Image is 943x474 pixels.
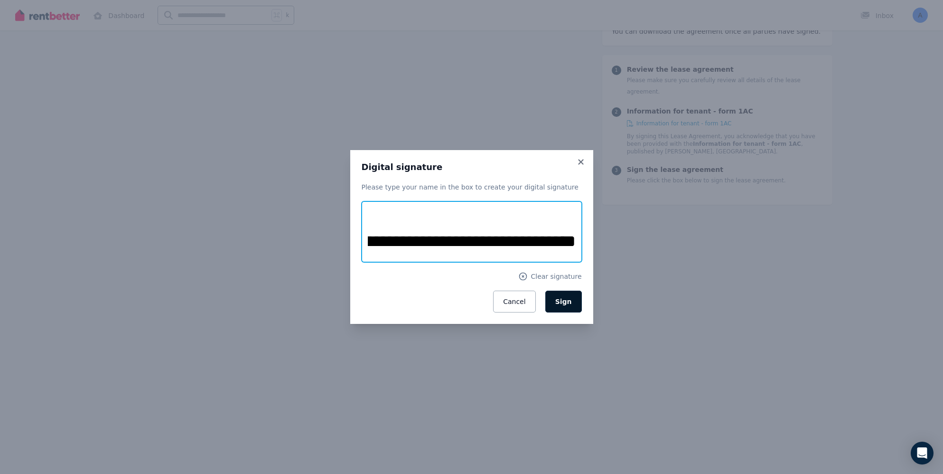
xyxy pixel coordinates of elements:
[545,291,582,313] button: Sign
[362,182,582,192] p: Please type your name in the box to create your digital signature
[911,442,934,465] div: Open Intercom Messenger
[362,161,582,173] h3: Digital signature
[531,272,581,281] span: Clear signature
[555,298,572,305] span: Sign
[493,291,535,313] button: Cancel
